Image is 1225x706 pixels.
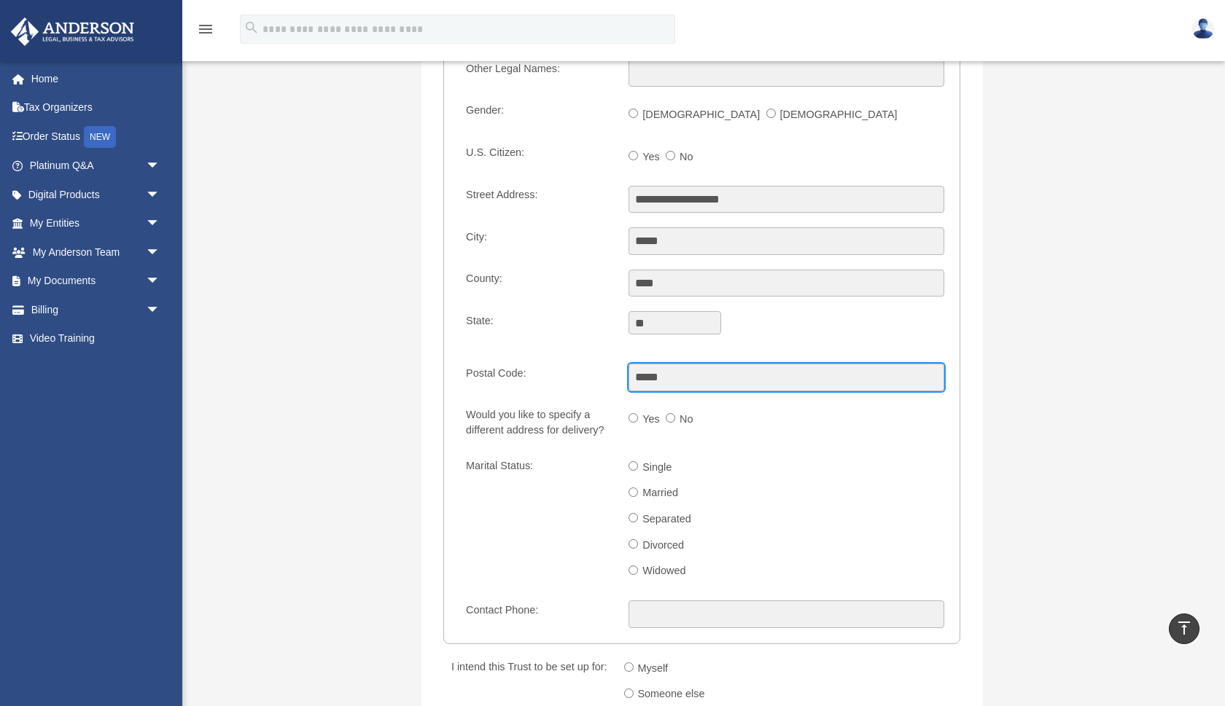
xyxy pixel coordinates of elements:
[638,456,677,479] label: Single
[84,126,116,148] div: NEW
[459,144,617,171] label: U.S. Citizen:
[146,209,175,239] span: arrow_drop_down
[7,17,139,46] img: Anderson Advisors Platinum Portal
[146,180,175,210] span: arrow_drop_down
[638,408,666,431] label: Yes
[244,20,260,36] i: search
[459,59,617,87] label: Other Legal Names:
[638,103,766,127] label: [DEMOGRAPHIC_DATA]
[10,209,182,238] a: My Entitiesarrow_drop_down
[197,20,214,38] i: menu
[10,180,182,209] a: Digital Productsarrow_drop_down
[459,186,617,213] label: Street Address:
[675,146,699,169] label: No
[459,270,617,297] label: County:
[146,238,175,267] span: arrow_drop_down
[146,295,175,325] span: arrow_drop_down
[10,64,182,93] a: Home
[10,152,182,181] a: Platinum Q&Aarrow_drop_down
[146,152,175,181] span: arrow_drop_down
[459,406,617,442] label: Would you like to specify a different address for delivery?
[10,238,182,267] a: My Anderson Teamarrow_drop_down
[638,482,684,505] label: Married
[638,534,690,557] label: Divorced
[459,456,617,586] label: Marital Status:
[638,508,697,531] label: Separated
[638,146,666,169] label: Yes
[146,267,175,297] span: arrow_drop_down
[776,103,903,127] label: [DEMOGRAPHIC_DATA]
[459,101,617,129] label: Gender:
[10,122,182,152] a: Order StatusNEW
[459,364,617,391] label: Postal Code:
[634,657,674,680] label: Myself
[10,93,182,122] a: Tax Organizers
[10,267,182,296] a: My Documentsarrow_drop_down
[1169,613,1199,644] a: vertical_align_top
[197,26,214,38] a: menu
[1192,18,1214,39] img: User Pic
[10,295,182,324] a: Billingarrow_drop_down
[10,324,182,353] a: Video Training
[459,227,617,255] label: City:
[459,311,617,349] label: State:
[638,560,692,583] label: Widowed
[675,408,699,431] label: No
[1175,619,1193,637] i: vertical_align_top
[459,600,617,628] label: Contact Phone:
